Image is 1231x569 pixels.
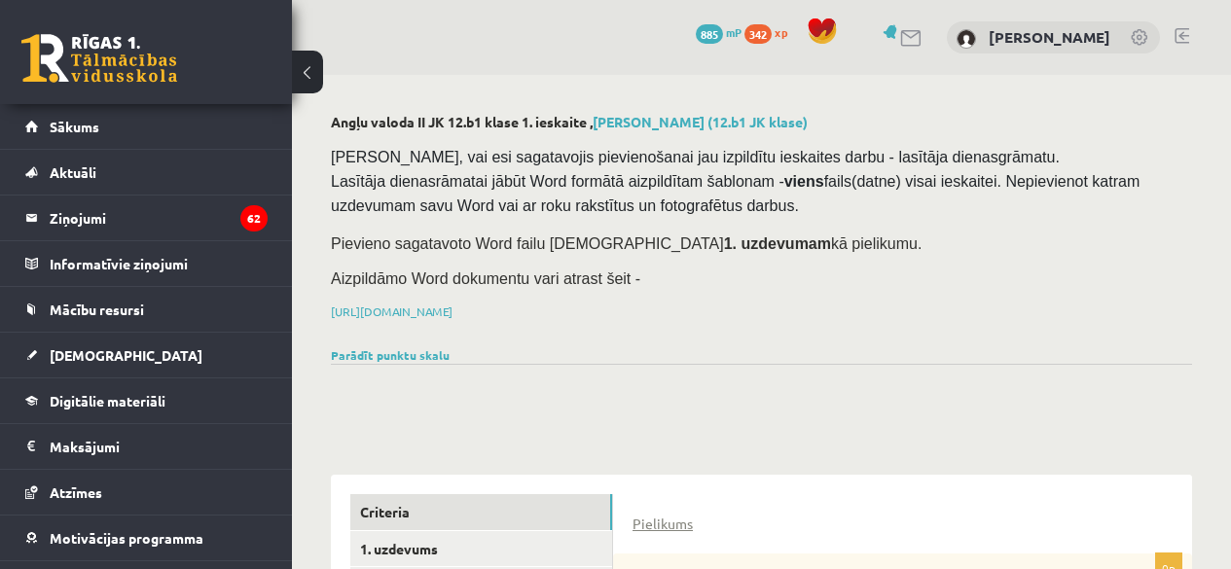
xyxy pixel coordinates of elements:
a: Digitālie materiāli [25,378,268,423]
legend: Maksājumi [50,424,268,469]
a: [PERSON_NAME] (12.b1 JK klase) [593,113,808,130]
span: Motivācijas programma [50,529,203,547]
a: Aktuāli [25,150,268,195]
span: Aizpildāmo Word dokumentu vari atrast šeit - [331,270,640,287]
a: [PERSON_NAME] [989,27,1110,47]
a: 342 xp [744,24,797,40]
span: Aktuāli [50,163,96,181]
span: mP [726,24,742,40]
span: 885 [696,24,723,44]
a: Ziņojumi62 [25,196,268,240]
a: Informatīvie ziņojumi [25,241,268,286]
span: Pievieno sagatavoto Word failu [DEMOGRAPHIC_DATA] kā pielikumu. [331,235,922,252]
a: Maksājumi [25,424,268,469]
a: Pielikums [633,514,693,534]
a: Parādīt punktu skalu [331,347,450,363]
a: [DEMOGRAPHIC_DATA] [25,333,268,377]
legend: Ziņojumi [50,196,268,240]
span: [DEMOGRAPHIC_DATA] [50,346,202,364]
a: Atzīmes [25,470,268,515]
span: [PERSON_NAME], vai esi sagatavojis pievienošanai jau izpildītu ieskaites darbu - lasītāja dienasg... [331,149,1144,214]
a: Criteria [350,494,612,530]
strong: 1. uzdevumam [724,235,831,252]
a: [URL][DOMAIN_NAME] [331,303,453,319]
img: Terēza Jermaka [957,29,976,49]
span: 342 [744,24,772,44]
a: Rīgas 1. Tālmācības vidusskola [21,34,177,83]
a: Mācību resursi [25,287,268,332]
a: 1. uzdevums [350,531,612,567]
a: 885 mP [696,24,742,40]
span: Sākums [50,118,99,135]
i: 62 [240,205,268,231]
span: Atzīmes [50,483,102,501]
legend: Informatīvie ziņojumi [50,241,268,286]
span: Digitālie materiāli [50,392,165,409]
a: Sākums [25,104,268,149]
strong: viens [784,173,824,190]
h2: Angļu valoda II JK 12.b1 klase 1. ieskaite , [331,114,1192,130]
span: xp [775,24,787,40]
span: Mācību resursi [50,301,144,318]
a: Motivācijas programma [25,516,268,560]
